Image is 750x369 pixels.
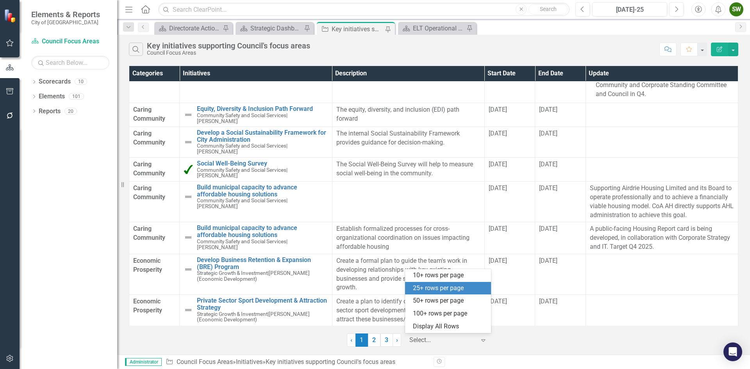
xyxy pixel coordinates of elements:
[590,184,734,219] p: Supporting Airdrie Housing Limited and its Board to operate professionally and to achieve a finan...
[590,225,734,251] p: A public-facing Housing Report card is being developed, in collaboration with Corporate Strategy ...
[268,311,269,317] span: |
[539,130,557,137] span: [DATE]
[197,143,328,155] small: [PERSON_NAME]
[184,305,193,315] img: Not Defined
[535,157,586,181] td: Double-Click to Edit
[400,23,464,33] a: ELT Operational Plan
[129,295,180,327] td: Double-Click to Edit
[39,107,61,116] a: Reports
[539,184,557,192] span: [DATE]
[336,130,460,146] span: The internal Social Sustainability Framework provides guidance for decision-making.
[197,270,268,276] span: Strategic Growth & Investment
[540,6,557,12] span: Search
[180,295,332,327] td: Double-Click to Edit Right Click for Context Menu
[31,10,100,19] span: Elements & Reports
[129,103,180,127] td: Double-Click to Edit
[197,160,328,167] a: Social Well-Being Survey
[355,333,368,347] span: 1
[332,103,484,127] td: Double-Click to Edit
[535,295,586,327] td: Double-Click to Edit
[484,295,535,327] td: Double-Click to Edit
[332,157,484,181] td: Double-Click to Edit
[539,160,557,168] span: [DATE]
[413,23,464,33] div: ELT Operational Plan
[147,50,310,56] div: Council Focus Areas
[129,157,180,181] td: Double-Click to Edit
[380,333,393,347] a: 3
[129,222,180,254] td: Double-Click to Edit
[31,19,100,25] small: City of [GEOGRAPHIC_DATA]
[166,358,428,367] div: » »
[336,225,470,250] span: Establish formalized processes for cross-organizational coordination on issues impacting affordab...
[535,222,586,254] td: Double-Click to Edit
[484,103,535,127] td: Double-Click to Edit
[268,270,269,276] span: |
[147,41,310,50] div: Key initiatives supporting Council's focus areas
[586,103,738,127] td: Double-Click to Edit
[184,110,193,119] img: Not Defined
[413,296,486,305] div: 50+ rows per page
[133,297,175,315] span: Economic Prosperity
[64,108,77,114] div: 20
[350,336,352,344] span: ‹
[539,257,557,264] span: [DATE]
[129,182,180,222] td: Double-Click to Edit
[413,284,486,293] div: 25+ rows per page
[489,225,507,232] span: [DATE]
[129,254,180,294] td: Double-Click to Edit
[197,112,286,118] span: Community Safety and Social Services
[586,157,738,181] td: Double-Click to Edit
[413,271,486,280] div: 10+ rows per page
[286,112,287,118] span: |
[484,222,535,254] td: Double-Click to Edit
[184,233,193,242] img: Not Defined
[31,37,109,46] a: Council Focus Areas
[489,160,507,168] span: [DATE]
[286,167,287,173] span: |
[586,254,738,294] td: Double-Click to Edit
[158,3,570,16] input: Search ClearPoint...
[535,182,586,222] td: Double-Click to Edit
[250,23,302,33] div: Strategic Dashboard
[413,322,486,331] div: Display All Rows
[197,184,328,198] a: Build municipal capacity to advance affordable housing solutions
[484,157,535,181] td: Double-Click to Edit
[133,105,175,123] span: Caring Community
[133,225,175,242] span: Caring Community
[129,127,180,158] td: Double-Click to Edit
[489,130,507,137] span: [DATE]
[484,254,535,294] td: Double-Click to Edit
[184,265,193,274] img: Not Defined
[336,160,473,177] span: The Social Well-Being Survey will help to measure social well-being in the community.
[180,103,332,127] td: Double-Click to Edit Right Click for Context Menu
[197,197,286,203] span: Community Safety and Social Services
[586,222,738,254] td: Double-Click to Edit
[184,137,193,147] img: Not Defined
[180,254,332,294] td: Double-Click to Edit Right Click for Context Menu
[197,167,328,179] small: [PERSON_NAME]
[529,4,568,15] button: Search
[39,92,65,101] a: Elements
[180,157,332,181] td: Double-Click to Edit Right Click for Context Menu
[332,182,484,222] td: Double-Click to Edit
[197,112,328,124] small: [PERSON_NAME]
[336,106,459,122] span: The equity, diversity, and inclusion (EDI) path forward
[489,184,507,192] span: [DATE]
[197,225,328,238] a: Build municipal capacity to advance affordable housing solutions
[332,222,484,254] td: Double-Click to Edit
[180,182,332,222] td: Double-Click to Edit Right Click for Context Menu
[535,127,586,158] td: Double-Click to Edit
[332,24,383,34] div: Key initiatives supporting Council's focus areas
[180,222,332,254] td: Double-Click to Edit Right Click for Context Menu
[177,358,233,365] a: Council Focus Areas
[184,192,193,201] img: Not Defined
[31,56,109,70] input: Search Below...
[413,309,486,318] div: 100+ rows per page
[592,2,667,16] button: [DATE]-25
[332,127,484,158] td: Double-Click to Edit
[197,297,328,311] a: Private Sector Sport Development & Attraction Strategy
[197,143,286,149] span: Community Safety and Social Services
[586,182,738,222] td: Double-Click to Edit
[75,78,87,85] div: 10
[180,127,332,158] td: Double-Click to Edit Right Click for Context Menu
